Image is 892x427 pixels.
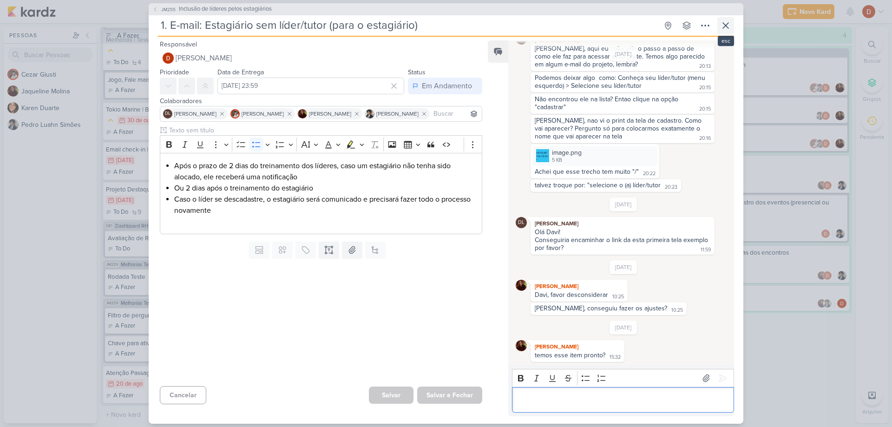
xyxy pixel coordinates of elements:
[535,74,707,90] div: Podemos deixar algo como: Conheça seu líder/tutor (menu esquerdo) > Selecione seu líder/tutor
[174,194,477,216] li: Caso o líder se descadastre, o estagiário será comunicado e precisará fazer todo o processo novam...
[535,228,710,236] div: Olá Davi!
[160,40,197,48] label: Responsável
[165,112,171,116] p: DL
[174,110,216,118] span: [PERSON_NAME]
[665,184,677,191] div: 20:23
[701,246,711,254] div: 11:59
[408,68,426,76] label: Status
[408,78,482,94] button: Em Andamento
[160,50,482,66] button: [PERSON_NAME]
[535,291,608,299] div: Davi, favor desconsiderar
[535,117,703,140] div: [PERSON_NAME], nao vi o print da tela de cadastro. Como vai aparecer? Pergunto só para colocarmos...
[516,217,527,228] div: Danilo Leite
[163,53,174,64] img: Davi Elias Teixeira
[532,342,623,351] div: [PERSON_NAME]
[422,80,472,92] div: Em Andamento
[160,386,206,404] button: Cancelar
[536,149,549,162] img: sfFIn5pBJvtuHORtYxY5OXvOdLB7tH8syWqrWogb.png
[610,354,621,361] div: 15:32
[516,280,527,291] img: Jaqueline Molina
[518,220,525,225] p: DL
[163,109,172,118] div: Danilo Leite
[174,160,477,183] li: Após o prazo de 2 dias do treinamento dos líderes, caso um estagiário não tenha sido alocado, ele...
[242,110,284,118] span: [PERSON_NAME]
[298,109,307,118] img: Jaqueline Molina
[643,170,656,177] div: 20:22
[612,293,624,301] div: 10:25
[532,146,657,166] div: image.png
[718,36,734,46] div: esc
[160,96,482,106] div: Colaboradores
[174,183,477,194] li: Ou 2 dias após o treinamento do estagiário
[535,45,707,68] div: [PERSON_NAME], aqui eu colocaria o passo a passo de como ele faz para acessar essa parte. Temos a...
[535,236,710,252] div: Conseguiria encaminhar o link da esta primeira tela exemplo por favor?
[535,168,639,176] div: Achei que esse trecho tem muito "/"
[512,387,734,413] div: Editor editing area: main
[512,369,734,387] div: Editor toolbar
[158,17,658,34] input: Kard Sem Título
[699,135,711,142] div: 20:16
[535,351,605,359] div: temos esse item pronto?
[532,219,713,228] div: [PERSON_NAME]
[699,84,711,92] div: 20:15
[176,53,232,64] span: [PERSON_NAME]
[552,157,582,164] div: 5 KB
[160,135,482,153] div: Editor toolbar
[535,304,667,312] div: [PERSON_NAME], conseguiu fazer os ajustes?
[699,63,711,70] div: 20:13
[160,68,189,76] label: Prioridade
[535,95,680,111] div: Não encontrou ele na lista? Entao clique na opção "cadastrar"
[535,181,661,189] div: talvez troque por: "selecione o (a) líder/tutor
[432,108,480,119] input: Buscar
[516,340,527,351] img: Jaqueline Molina
[167,125,482,135] input: Texto sem título
[365,109,374,118] img: Pedro Luahn Simões
[699,105,711,113] div: 20:15
[217,68,264,76] label: Data de Entrega
[230,109,240,118] img: Cezar Giusti
[552,148,582,158] div: image.png
[217,78,404,94] input: Select a date
[671,307,683,314] div: 10:25
[376,110,419,118] span: [PERSON_NAME]
[309,110,351,118] span: [PERSON_NAME]
[532,282,626,291] div: [PERSON_NAME]
[160,153,482,234] div: Editor editing area: main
